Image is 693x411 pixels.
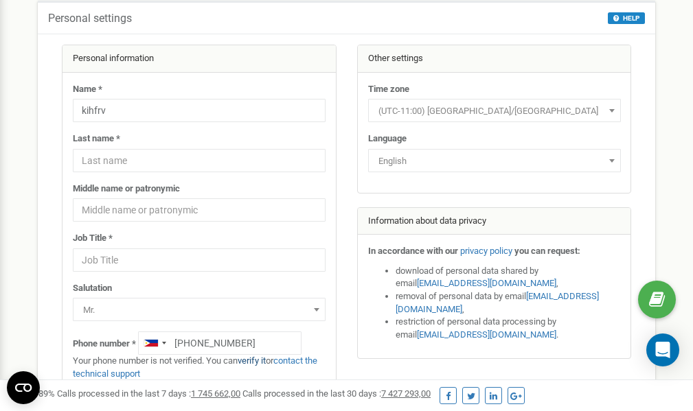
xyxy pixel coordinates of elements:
[73,248,326,272] input: Job Title
[238,355,266,366] a: verify it
[608,12,645,24] button: HELP
[73,99,326,122] input: Name
[78,301,321,320] span: Mr.
[368,149,621,172] span: English
[417,278,556,288] a: [EMAIL_ADDRESS][DOMAIN_NAME]
[73,183,180,196] label: Middle name or patronymic
[48,12,132,25] h5: Personal settings
[368,83,409,96] label: Time zone
[73,282,112,295] label: Salutation
[73,83,102,96] label: Name *
[138,331,302,355] input: +1-800-555-55-55
[73,298,326,321] span: Mr.
[139,332,170,354] div: Telephone country code
[73,338,136,351] label: Phone number *
[57,388,240,399] span: Calls processed in the last 7 days :
[368,246,458,256] strong: In accordance with our
[358,208,631,235] div: Information about data privacy
[417,329,556,340] a: [EMAIL_ADDRESS][DOMAIN_NAME]
[396,290,621,316] li: removal of personal data by email ,
[646,333,679,366] div: Open Intercom Messenger
[191,388,240,399] u: 1 745 662,00
[63,45,336,73] div: Personal information
[396,291,599,314] a: [EMAIL_ADDRESS][DOMAIN_NAME]
[242,388,431,399] span: Calls processed in the last 30 days :
[514,246,580,256] strong: you can request:
[73,355,326,380] p: Your phone number is not verified. You can or
[368,132,407,145] label: Language
[373,102,616,121] span: (UTC-11:00) Pacific/Midway
[73,232,113,245] label: Job Title *
[73,149,326,172] input: Last name
[381,388,431,399] u: 7 427 293,00
[73,198,326,222] input: Middle name or patronymic
[73,355,317,379] a: contact the technical support
[73,132,120,145] label: Last name *
[460,246,512,256] a: privacy policy
[396,265,621,290] li: download of personal data shared by email ,
[7,371,40,404] button: Open CMP widget
[358,45,631,73] div: Other settings
[368,99,621,122] span: (UTC-11:00) Pacific/Midway
[396,316,621,341] li: restriction of personal data processing by email .
[373,152,616,171] span: English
